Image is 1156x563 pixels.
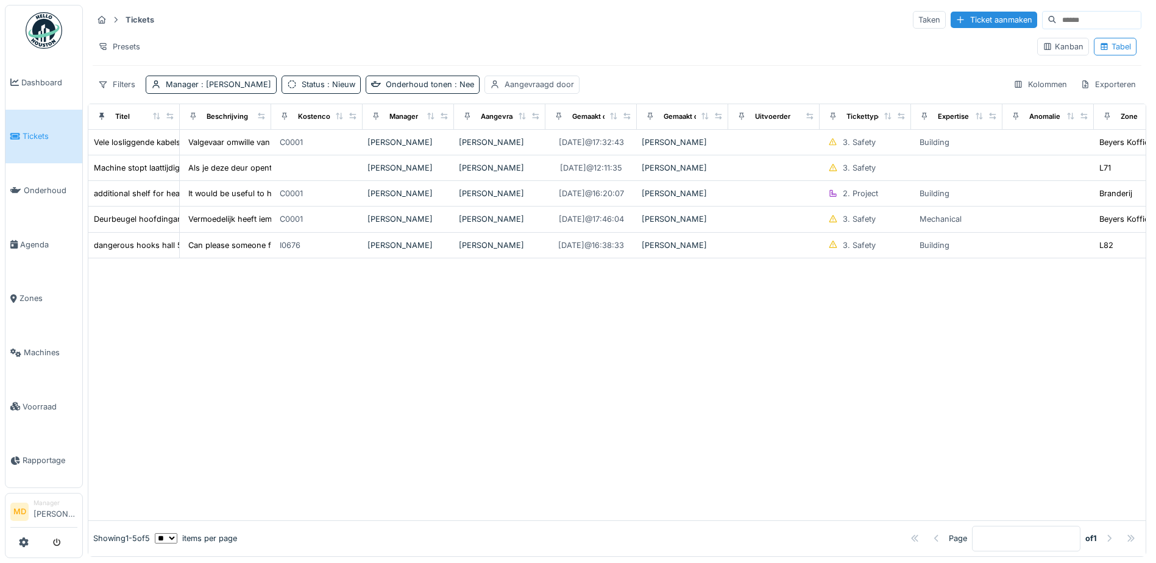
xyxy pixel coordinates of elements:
div: dangerous hooks hall 5 downstairs [94,239,225,251]
span: Voorraad [23,401,77,413]
span: Dashboard [21,77,77,88]
div: Presets [93,38,146,55]
span: : Nee [452,80,474,89]
a: Tickets [5,110,82,164]
div: 3. Safety [843,213,876,225]
div: Page [949,533,967,544]
div: C0001 [280,136,303,148]
span: Tickets [23,130,77,142]
li: [PERSON_NAME] [34,498,77,525]
div: [PERSON_NAME] [459,162,541,174]
div: Branderij [1099,188,1132,199]
div: [PERSON_NAME] [642,239,723,251]
div: [DATE] @ 16:20:07 [559,188,624,199]
div: Valgevaar omwille van vele netwerk- en voedings... [188,136,377,148]
a: MD Manager[PERSON_NAME] [10,498,77,528]
div: Beyers Koffie [1099,213,1149,225]
div: Exporteren [1075,76,1141,93]
div: Taken [913,11,946,29]
div: 2. Project [843,188,878,199]
div: Vele losliggende kabels op de grond bij finance [94,136,270,148]
div: [PERSON_NAME] [642,213,723,225]
div: Showing 1 - 5 of 5 [93,533,150,544]
div: Expertise [938,112,969,122]
div: It would be useful to have additional space for... [188,188,367,199]
div: Can please someone finish the shelf, or remove ... [188,239,375,251]
div: [DATE] @ 12:11:35 [560,162,622,174]
span: : [PERSON_NAME] [199,80,271,89]
div: [PERSON_NAME] [367,136,449,148]
span: Machines [24,347,77,358]
img: Badge_color-CXgf-gQk.svg [26,12,62,49]
div: additional shelf for health and safety boxes [94,188,255,199]
div: [PERSON_NAME] [642,136,723,148]
div: L82 [1099,239,1113,251]
div: Anomalie [1029,112,1060,122]
div: Gemaakt op [572,112,611,122]
a: Zones [5,272,82,326]
div: items per page [155,533,237,544]
div: Beschrijving [207,112,248,122]
div: 3. Safety [843,239,876,251]
span: Zones [20,292,77,304]
div: Beyers Koffie [1099,136,1149,148]
div: Gemaakt door [664,112,709,122]
div: [DATE] @ 17:46:04 [559,213,624,225]
a: Voorraad [5,380,82,434]
div: [DATE] @ 17:32:43 [559,136,624,148]
div: Manager [166,79,271,90]
div: Filters [93,76,141,93]
div: Vermoedelijk heeft iemand de deur willen open t... [188,213,374,225]
div: Zone [1121,112,1138,122]
div: [PERSON_NAME] [459,188,541,199]
div: [PERSON_NAME] [642,162,723,174]
div: Onderhoud tonen [386,79,474,90]
div: I0676 [280,239,300,251]
div: Manager [389,112,418,122]
strong: Tickets [121,14,159,26]
a: Rapportage [5,434,82,488]
a: Agenda [5,218,82,272]
div: Building [920,239,949,251]
li: MD [10,503,29,521]
div: Machine stopt laattijdig bij openen deur [94,162,241,174]
div: Building [920,136,949,148]
div: Status [302,79,355,90]
div: [PERSON_NAME] [459,136,541,148]
div: Mechanical [920,213,962,225]
div: [PERSON_NAME] [459,239,541,251]
div: C0001 [280,188,303,199]
a: Onderhoud [5,163,82,218]
div: C0001 [280,213,303,225]
div: [PERSON_NAME] [642,188,723,199]
div: L71 [1099,162,1111,174]
div: [PERSON_NAME] [459,213,541,225]
div: Kolommen [1008,76,1073,93]
div: Aangevraagd door [481,112,542,122]
div: [PERSON_NAME] [367,213,449,225]
div: Kostencode [298,112,339,122]
div: 3. Safety [843,136,876,148]
a: Machines [5,325,82,380]
a: Dashboard [5,55,82,110]
div: [PERSON_NAME] [367,239,449,251]
div: Uitvoerder [755,112,790,122]
div: Titel [115,112,130,122]
div: Manager [34,498,77,508]
div: [PERSON_NAME] [367,188,449,199]
div: Deurbeugel hoofdingang afgebroken [94,213,232,225]
strong: of 1 [1085,533,1097,544]
div: Aangevraagd door [505,79,574,90]
div: 3. Safety [843,162,876,174]
div: Ticket aanmaken [951,12,1037,28]
div: [PERSON_NAME] [367,162,449,174]
span: : Nieuw [325,80,355,89]
div: Tabel [1099,41,1131,52]
div: Tickettype [846,112,882,122]
div: [DATE] @ 16:38:33 [558,239,624,251]
div: Als je deze deur opent zonder aanvraag deur sto... [188,162,378,174]
span: Agenda [20,239,77,250]
span: Onderhoud [24,185,77,196]
div: Kanban [1043,41,1083,52]
div: Building [920,188,949,199]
